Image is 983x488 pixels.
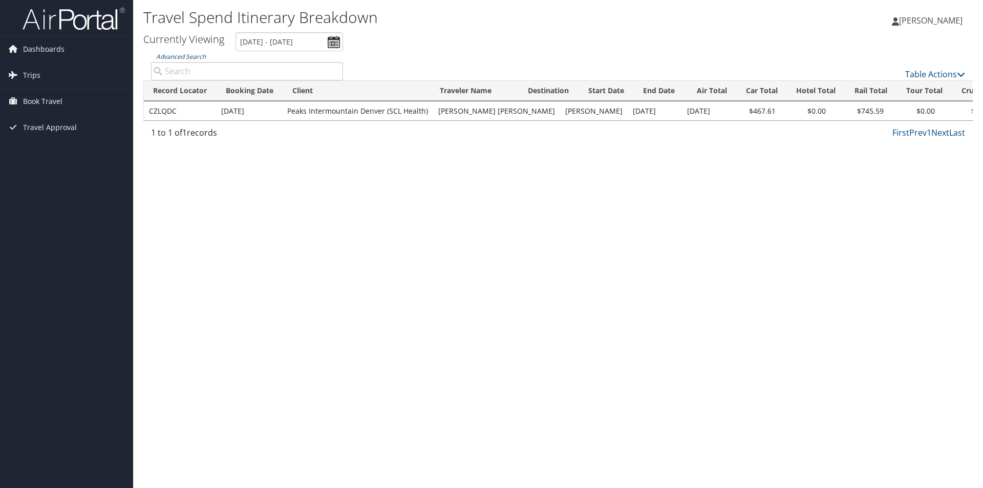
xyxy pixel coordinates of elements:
[579,81,634,101] th: Start Date: activate to sort column ascending
[151,62,343,80] input: Advanced Search
[283,81,431,101] th: Client: activate to sort column ascending
[732,102,781,120] td: $467.61
[144,81,217,101] th: Record Locator: activate to sort column ascending
[845,81,896,101] th: Rail Total: activate to sort column ascending
[23,36,65,62] span: Dashboards
[905,69,965,80] a: Table Actions
[143,32,224,46] h3: Currently Viewing
[931,127,949,138] a: Next
[892,127,909,138] a: First
[151,126,343,144] div: 1 to 1 of records
[634,81,687,101] th: End Date: activate to sort column ascending
[899,15,963,26] span: [PERSON_NAME]
[682,102,732,120] td: [DATE]
[216,102,282,120] td: [DATE]
[927,127,931,138] a: 1
[909,127,927,138] a: Prev
[217,81,283,101] th: Booking Date: activate to sort column ascending
[282,102,433,120] td: Peaks Intermountain Denver (SCL Health)
[781,102,831,120] td: $0.00
[236,32,343,51] input: [DATE] - [DATE]
[23,62,40,88] span: Trips
[736,81,787,101] th: Car Total: activate to sort column ascending
[156,52,206,61] a: Advanced Search
[23,89,62,114] span: Book Travel
[687,81,736,101] th: Air Total: activate to sort column ascending
[23,115,77,140] span: Travel Approval
[23,7,125,31] img: airportal-logo.png
[433,102,560,120] td: [PERSON_NAME] [PERSON_NAME]
[144,102,216,120] td: CZLQDC
[896,81,952,101] th: Tour Total: activate to sort column ascending
[182,127,187,138] span: 1
[519,81,579,101] th: Destination: activate to sort column ascending
[889,102,940,120] td: $0.00
[831,102,889,120] td: $745.59
[431,81,519,101] th: Traveler Name: activate to sort column ascending
[949,127,965,138] a: Last
[787,81,845,101] th: Hotel Total: activate to sort column ascending
[892,5,973,36] a: [PERSON_NAME]
[560,102,628,120] td: [PERSON_NAME]
[143,7,696,28] h1: Travel Spend Itinerary Breakdown
[628,102,682,120] td: [DATE]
